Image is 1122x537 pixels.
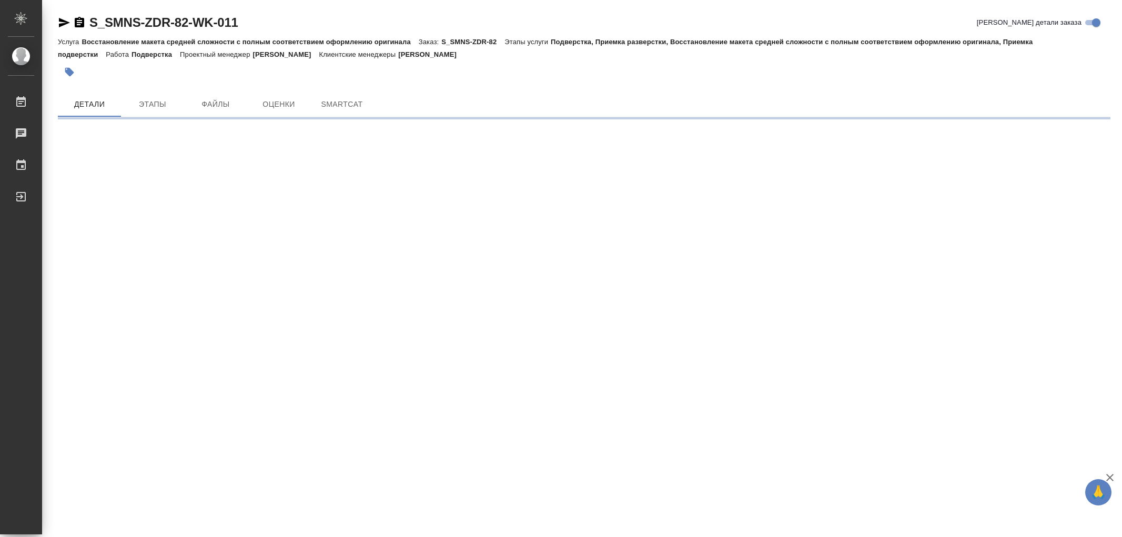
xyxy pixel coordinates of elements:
p: S_SMNS-ZDR-82 [441,38,504,46]
span: Этапы [127,98,178,111]
button: Добавить тэг [58,60,81,84]
p: Восстановление макета средней сложности с полным соответствием оформлению оригинала [82,38,418,46]
span: Оценки [254,98,304,111]
a: S_SMNS-ZDR-82-WK-011 [89,15,238,29]
p: Заказ: [419,38,441,46]
button: Скопировать ссылку [73,16,86,29]
span: Детали [64,98,115,111]
p: Подверстка [132,50,180,58]
p: Этапы услуги [504,38,551,46]
p: Проектный менеджер [180,50,252,58]
span: SmartCat [317,98,367,111]
button: Скопировать ссылку для ЯМессенджера [58,16,70,29]
p: Работа [106,50,132,58]
p: Клиентские менеджеры [319,50,398,58]
p: [PERSON_NAME] [253,50,319,58]
p: Услуга [58,38,82,46]
span: 🙏 [1089,481,1107,503]
button: 🙏 [1085,479,1111,505]
span: Файлы [190,98,241,111]
span: [PERSON_NAME] детали заказа [977,17,1081,28]
p: [PERSON_NAME] [398,50,464,58]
